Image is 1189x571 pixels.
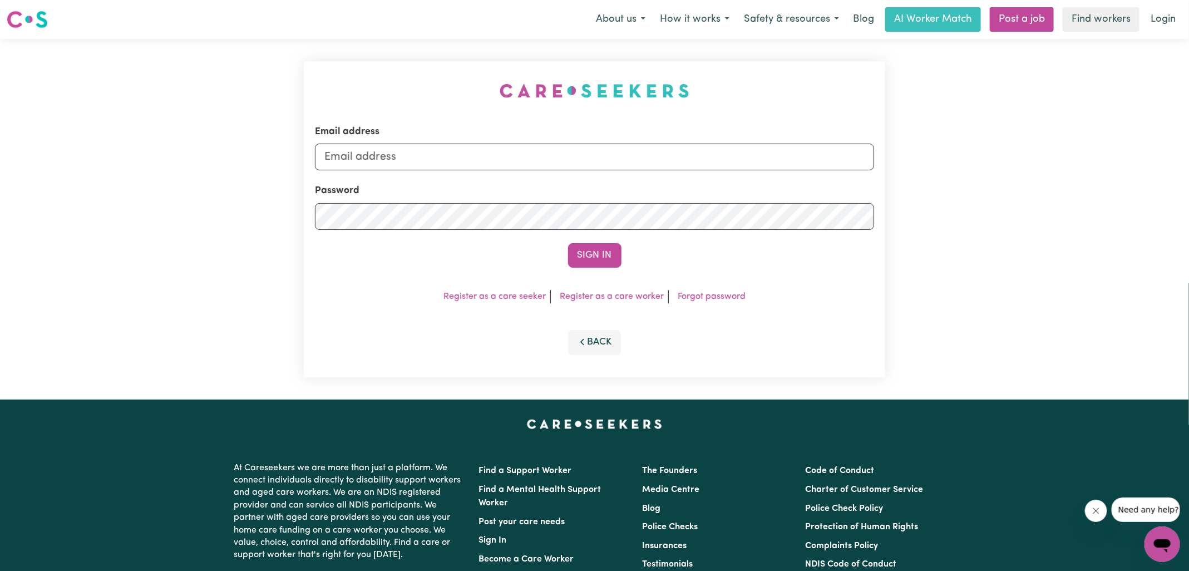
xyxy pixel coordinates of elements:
a: Charter of Customer Service [805,485,923,494]
button: How it works [653,8,737,31]
iframe: Close message [1085,500,1107,522]
a: Police Checks [642,523,698,531]
a: Login [1144,7,1182,32]
p: At Careseekers we are more than just a platform. We connect individuals directly to disability su... [234,457,466,566]
a: Post your care needs [479,518,565,526]
a: Police Check Policy [805,504,883,513]
label: Password [315,184,359,198]
a: Register as a care worker [560,292,664,301]
a: Careseekers home page [527,420,662,429]
a: Forgot password [678,292,746,301]
a: Sign In [479,536,507,545]
a: Find a Mental Health Support Worker [479,485,601,508]
a: Post a job [990,7,1054,32]
a: Testimonials [642,560,693,569]
a: NDIS Code of Conduct [805,560,896,569]
a: AI Worker Match [885,7,981,32]
button: Sign In [568,243,621,268]
a: Complaints Policy [805,542,878,550]
iframe: Message from company [1112,498,1180,522]
a: Find a Support Worker [479,466,572,475]
a: Careseekers logo [7,7,48,32]
a: Code of Conduct [805,466,874,475]
button: Back [568,330,621,355]
button: About us [589,8,653,31]
a: Insurances [642,542,687,550]
a: Become a Care Worker [479,555,574,564]
a: Blog [642,504,660,513]
button: Safety & resources [737,8,846,31]
a: Media Centre [642,485,699,494]
a: The Founders [642,466,697,475]
a: Find workers [1063,7,1139,32]
input: Email address [315,144,874,170]
a: Blog [846,7,881,32]
img: Careseekers logo [7,9,48,29]
a: Register as a care seeker [443,292,546,301]
iframe: Button to launch messaging window [1144,526,1180,562]
a: Protection of Human Rights [805,523,918,531]
label: Email address [315,125,379,139]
